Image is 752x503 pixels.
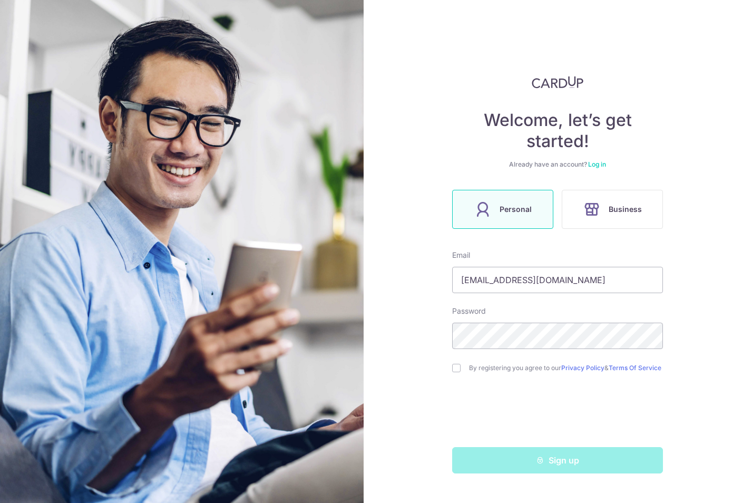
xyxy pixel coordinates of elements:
[452,160,663,169] div: Already have an account?
[588,160,606,168] a: Log in
[609,203,642,216] span: Business
[452,306,486,316] label: Password
[561,364,604,372] a: Privacy Policy
[452,250,470,260] label: Email
[477,393,638,434] iframe: reCAPTCHA
[452,110,663,152] h4: Welcome, let’s get started!
[452,267,663,293] input: Enter your Email
[532,76,583,89] img: CardUp Logo
[558,190,667,229] a: Business
[500,203,532,216] span: Personal
[469,364,663,372] label: By registering you agree to our &
[609,364,661,372] a: Terms Of Service
[448,190,558,229] a: Personal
